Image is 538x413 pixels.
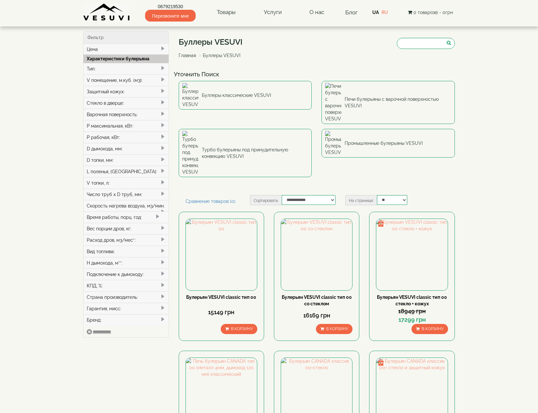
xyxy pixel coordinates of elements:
[321,81,455,124] a: Печи булерьяны с варочной поверхностью VESUVI Печи булерьяны с варочной поверхностью VESUVI
[87,180,110,186] font: V топки, л:
[87,78,142,83] font: V помещение, м.куб. (м3):
[398,308,426,314] font: 18949 грн
[303,5,331,20] a: О нас
[321,129,455,158] a: Промышленные булерьяны VESUVI Промышленные булерьяны VESUVI
[87,112,138,117] font: Варочная поверхность:
[378,359,384,366] img: gift
[87,306,121,311] font: Гарантия, мисс:
[349,198,374,203] font: На странице:
[87,123,133,129] font: P максимальная, кВт:
[182,83,199,108] img: Буллеры классические VESUVI
[87,135,120,140] font: P рабочая, кВт:
[83,3,130,21] img: Завод VESUVI
[372,10,379,15] a: UA
[303,312,330,319] font: 16169 грн
[282,295,352,306] a: Булерьян VESUVI classic тип 00 со стеклом
[221,324,257,334] button: В корзину
[406,9,455,16] button: 0 товар(ов) - 0грн
[179,37,243,47] font: Буллеры VESUVI
[345,9,358,16] a: Блог
[87,100,124,106] font: Стекло в дверце:
[208,309,234,315] font: 15149 грн
[202,147,288,159] font: Турбо булерьяны под принудительную конвекцию VESUVI
[182,131,199,175] img: Турбо булерьяны под принудительную конвекцию VESUVI
[376,219,447,290] img: Булерьян VESUVI classic тип 00 стекло + кожух
[411,324,448,334] button: В корзину
[398,316,426,323] font: 17299 грн
[210,5,242,20] a: Товары
[257,5,288,20] a: Услуги
[179,195,242,207] a: Сравнение товаров (0)
[345,141,423,146] font: Промышленные булерьяны VESUVI
[87,295,138,300] font: Страна производитель:
[231,327,253,331] font: В корзину
[152,13,189,19] font: Перезвоните мне
[174,71,219,78] font: Уточнить Поиск
[326,327,348,331] font: В корзину
[381,10,388,15] a: RU
[345,97,439,108] font: Печи булерьяны с варочной поверхностью VESUVI
[179,129,312,177] a: Турбо булерьяны под принудительную конвекцию VESUVI Турбо булерьяны под принудительную конвекцию ...
[316,324,352,334] button: В корзину
[87,317,101,323] font: Бренд:
[377,295,447,306] a: Булерьян VESUVI classic тип 00 стекло + кожух
[87,169,157,174] font: L поленья, [GEOGRAPHIC_DATA]:
[325,83,341,122] img: Печи булерьяны с варочной поверхностью VESUVI
[217,9,236,15] font: Товары
[87,35,104,40] font: Фильтр
[87,146,123,151] font: D дымохода, мм:
[87,89,125,94] font: Защитный кожух:
[309,9,324,15] font: О нас
[87,260,123,266] font: H дымохода, м**:
[87,283,103,288] font: КПД, %:
[87,272,144,277] font: Подключение к дымоходу:
[87,66,96,71] font: Тип:
[281,219,352,290] img: Булерьян VESUVI classic тип 00 со стеклом
[254,198,278,203] font: Сортировать:
[203,53,240,58] font: Буллеры VESUVI
[422,327,443,331] font: В корзину
[87,158,113,163] font: D топки, мм:
[186,219,257,290] img: Булерьян VESUVI classic тип 00
[158,4,183,9] font: 0679219530
[325,131,341,156] img: Промышленные булерьяны VESUVI
[87,215,142,220] font: Время работы, порц. год:
[264,9,282,15] font: Услуги
[378,220,384,227] img: gift
[145,3,196,10] a: 0679219530
[87,192,142,197] font: Число труб x D труб, мм:
[186,199,235,204] font: Сравнение товаров (0)
[87,203,165,208] font: Скорость нагрева воздуха, м3/мин.
[179,53,196,58] a: Главная
[413,10,453,15] font: 0 товар(ов) - 0грн
[87,237,136,243] font: Расход дров, м3/мес*:
[87,226,131,231] font: Вес порции дров, кг:
[87,47,98,52] font: Цена
[179,81,312,110] a: Буллеры классические VESUVI Буллеры классические VESUVI
[186,295,256,300] a: Булерьян VESUVI classic тип 00
[87,249,115,254] font: Вид топлива:
[202,93,271,98] font: Буллеры классические VESUVI
[87,56,149,61] font: Характеристики булерьяна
